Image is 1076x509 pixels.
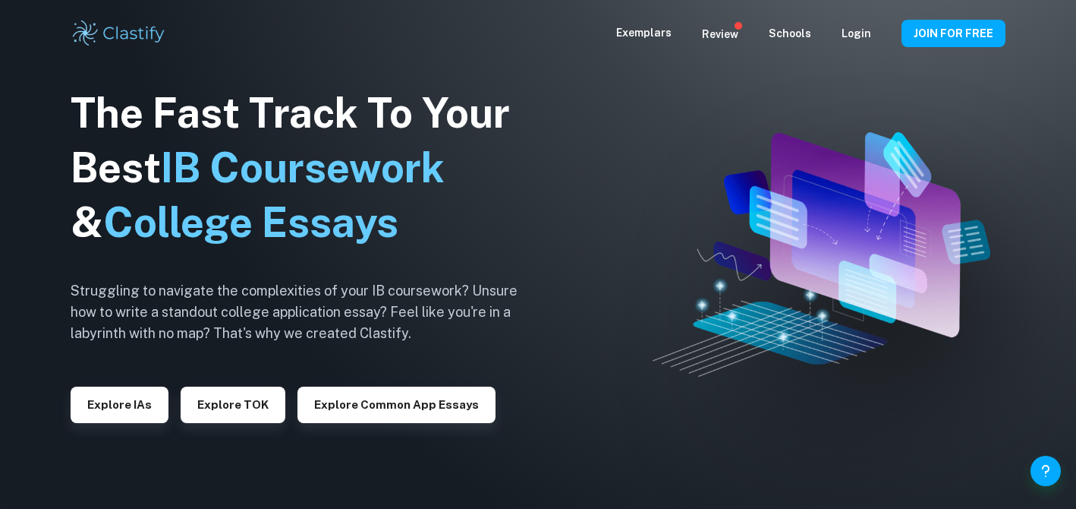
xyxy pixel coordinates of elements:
[181,397,285,411] a: Explore TOK
[702,26,738,43] p: Review
[71,18,167,49] img: Clastify logo
[616,24,672,41] p: Exemplars
[103,198,398,246] span: College Essays
[71,86,541,250] h1: The Fast Track To Your Best &
[901,20,1005,47] button: JOIN FOR FREE
[297,397,496,411] a: Explore Common App essays
[842,27,871,40] a: Login
[161,144,445,191] span: IB Coursework
[71,397,168,411] a: Explore IAs
[769,27,811,40] a: Schools
[71,280,541,344] h6: Struggling to navigate the complexities of your IB coursework? Unsure how to write a standout col...
[1030,456,1061,486] button: Help and Feedback
[297,387,496,423] button: Explore Common App essays
[653,132,990,377] img: Clastify hero
[71,387,168,423] button: Explore IAs
[181,387,285,423] button: Explore TOK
